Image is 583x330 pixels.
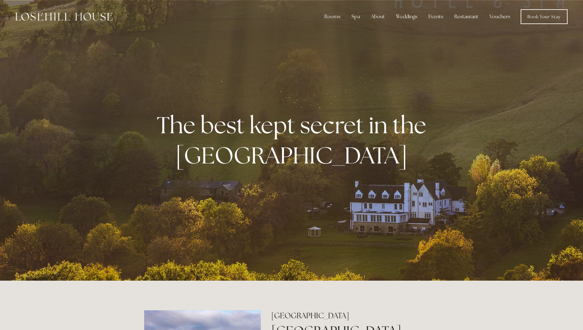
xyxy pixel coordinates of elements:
div: Restaurant [449,10,483,23]
a: Vouchers [485,10,515,23]
h2: [GEOGRAPHIC_DATA] [271,310,439,321]
div: Weddings [391,10,422,23]
img: Losehill House [15,13,113,21]
div: Spa [347,10,365,23]
div: About [366,10,390,23]
strong: The best kept secret in the [GEOGRAPHIC_DATA] [157,110,431,170]
div: Rooms [319,10,345,23]
a: Book Your Stay [521,9,568,24]
div: Events [423,10,448,23]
